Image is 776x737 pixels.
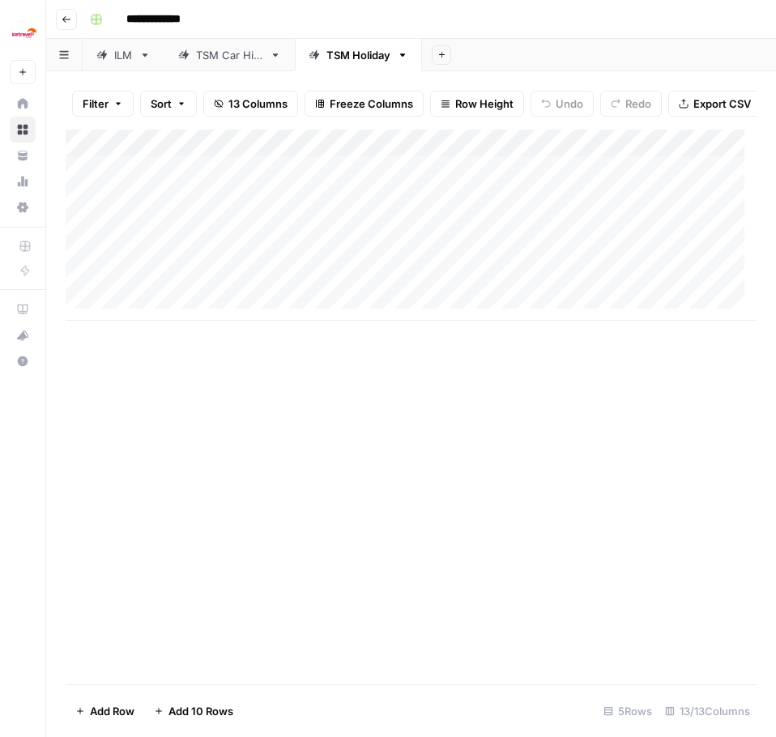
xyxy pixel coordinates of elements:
span: Add Row [90,703,134,719]
span: Sort [151,96,172,112]
button: Export CSV [668,91,761,117]
a: Browse [10,117,36,143]
button: Help + Support [10,348,36,374]
span: Undo [556,96,583,112]
button: Filter [72,91,134,117]
div: TSM Holiday [326,47,390,63]
button: Add Row [66,698,144,724]
a: TSM Car Hire [164,39,295,71]
button: Row Height [430,91,524,117]
a: ILM [83,39,164,71]
button: Add 10 Rows [144,698,243,724]
span: 13 Columns [228,96,288,112]
div: What's new? [11,323,35,347]
a: AirOps Academy [10,296,36,322]
a: TSM Holiday [295,39,422,71]
a: Your Data [10,143,36,168]
img: Ice Travel Group Logo [10,19,39,48]
span: Redo [625,96,651,112]
button: Sort [140,91,197,117]
span: Add 10 Rows [168,703,233,719]
div: 13/13 Columns [659,698,757,724]
span: Filter [83,96,109,112]
a: Home [10,91,36,117]
button: What's new? [10,322,36,348]
div: ILM [114,47,133,63]
span: Freeze Columns [330,96,413,112]
a: Usage [10,168,36,194]
span: Export CSV [693,96,751,112]
button: Undo [531,91,594,117]
div: TSM Car Hire [196,47,263,63]
button: Freeze Columns [305,91,424,117]
button: Workspace: Ice Travel Group [10,13,36,53]
a: Settings [10,194,36,220]
button: Redo [600,91,662,117]
div: 5 Rows [597,698,659,724]
button: 13 Columns [203,91,298,117]
span: Row Height [455,96,514,112]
